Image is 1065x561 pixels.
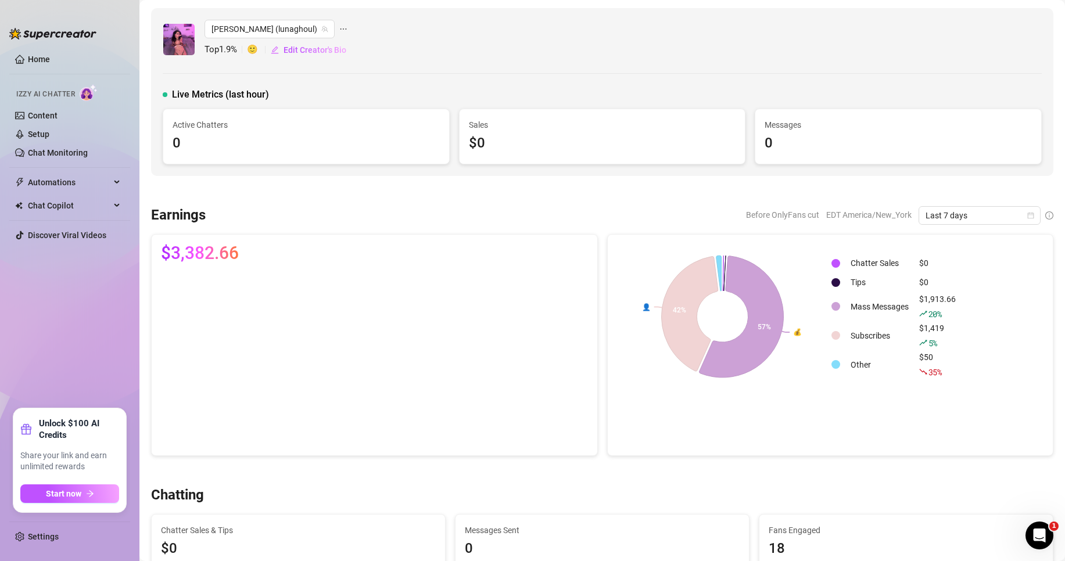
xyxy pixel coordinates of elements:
img: Chat Copilot [15,202,23,210]
span: Before OnlyFans cut [746,206,819,224]
span: edit [271,46,279,54]
td: Chatter Sales [846,254,913,272]
a: Settings [28,532,59,541]
span: Edit Creator's Bio [284,45,346,55]
text: 💰 [793,328,802,336]
div: $0 [919,276,956,289]
td: Mass Messages [846,293,913,321]
a: Setup [28,130,49,139]
span: Share your link and earn unlimited rewards [20,450,119,473]
span: Messages [765,118,1032,131]
button: Edit Creator's Bio [270,41,347,59]
span: Top 1.9 % [205,43,247,57]
span: $0 [161,538,436,560]
img: logo-BBDzfeDw.svg [9,28,96,39]
h3: Earnings [151,206,206,225]
span: Start now [46,489,81,498]
div: $1,419 [919,322,956,350]
span: calendar [1027,212,1034,219]
button: Start nowarrow-right [20,484,119,503]
span: gift [20,423,32,435]
span: ellipsis [339,20,347,38]
span: arrow-right [86,490,94,498]
span: Last 7 days [926,207,1034,224]
span: Chatter Sales & Tips [161,524,436,537]
span: Izzy AI Chatter [16,89,75,100]
div: $50 [919,351,956,379]
a: Discover Viral Videos [28,231,106,240]
div: 0 [173,132,440,154]
div: $0 [919,257,956,269]
span: info-circle [1045,211,1053,220]
span: Luna (lunaghoul) [211,20,328,38]
img: AI Chatter [80,84,98,101]
span: rise [919,310,927,318]
iframe: Intercom live chat [1025,522,1053,549]
div: $0 [469,132,736,154]
img: Luna [163,24,195,55]
a: Home [28,55,50,64]
span: Sales [469,118,736,131]
a: Content [28,111,58,120]
span: $3,382.66 [161,244,239,262]
span: Chat Copilot [28,196,110,215]
span: 1 [1049,522,1059,531]
td: Subscribes [846,322,913,350]
td: Tips [846,274,913,292]
span: Messages Sent [465,524,740,537]
a: Chat Monitoring [28,148,88,157]
span: 35 % [928,366,942,377]
span: fall [919,368,927,376]
span: Automations [28,173,110,192]
span: team [321,26,328,33]
span: thunderbolt [15,178,24,187]
span: Active Chatters [173,118,440,131]
div: 0 [465,538,740,560]
div: $1,913.66 [919,293,956,321]
span: 20 % [928,308,942,319]
span: 5 % [928,337,937,348]
td: Other [846,351,913,379]
span: 🙂 [247,43,270,57]
span: Live Metrics (last hour) [172,88,269,102]
span: rise [919,339,927,347]
div: 0 [765,132,1032,154]
text: 👤 [641,302,650,311]
strong: Unlock $100 AI Credits [39,418,119,441]
div: 18 [769,538,1044,560]
h3: Chatting [151,486,204,505]
span: Fans Engaged [769,524,1044,537]
span: EDT America/New_York [826,206,912,224]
